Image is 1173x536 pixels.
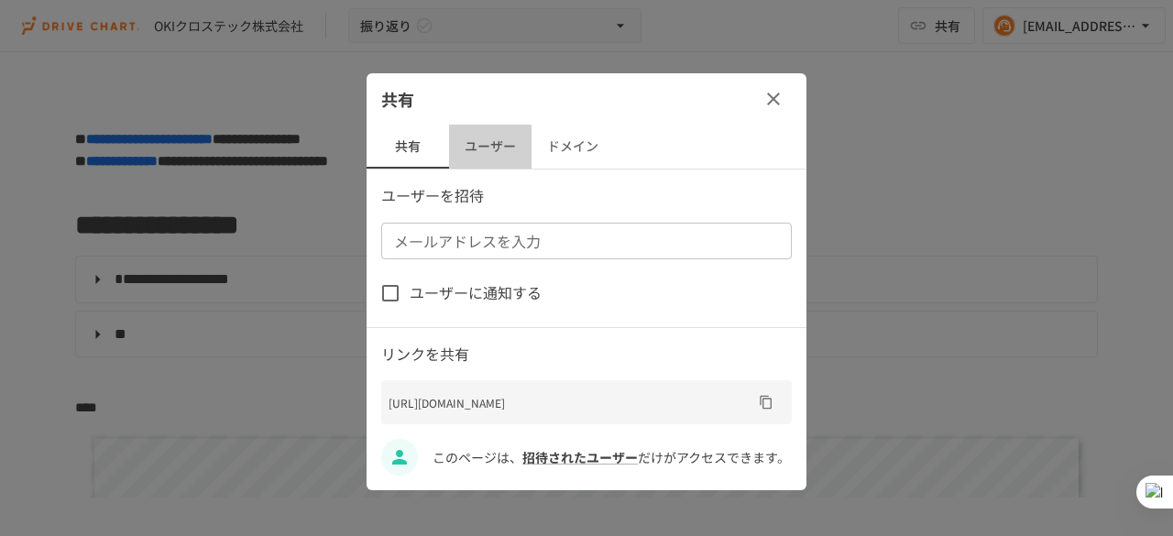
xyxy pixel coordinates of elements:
[522,448,638,466] a: 招待されたユーザー
[381,184,792,208] p: ユーザーを招待
[367,125,449,169] button: 共有
[410,281,542,305] span: ユーザーに通知する
[433,447,792,467] p: このページは、 だけがアクセスできます。
[449,125,532,169] button: ユーザー
[389,394,751,411] p: [URL][DOMAIN_NAME]
[751,388,781,417] button: URLをコピー
[367,73,806,125] div: 共有
[381,343,792,366] p: リンクを共有
[532,125,614,169] button: ドメイン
